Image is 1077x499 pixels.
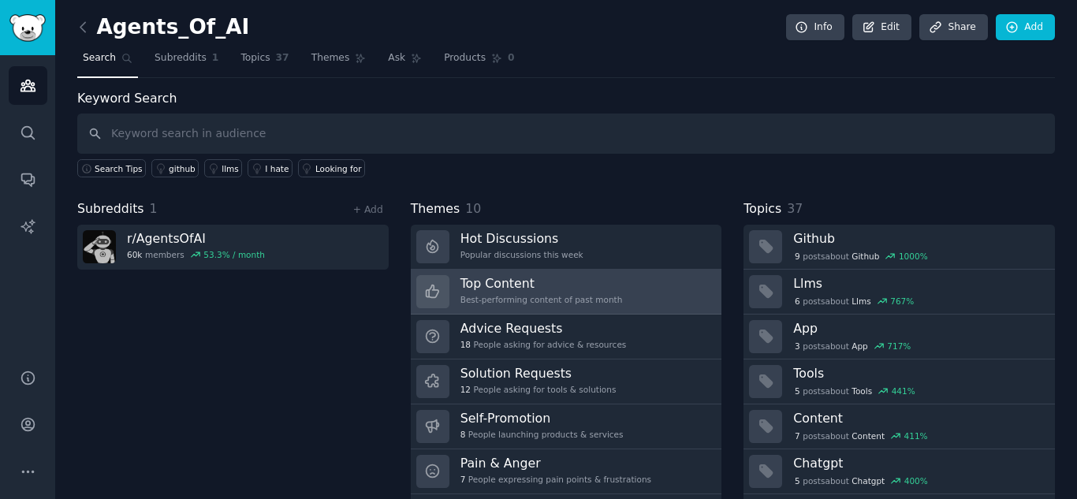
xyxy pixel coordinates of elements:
span: App [852,341,868,352]
h3: App [793,320,1044,337]
h3: Tools [793,365,1044,382]
a: Hot DiscussionsPopular discussions this week [411,225,722,270]
span: Topics [240,51,270,65]
span: Tools [852,385,872,397]
h2: Agents_Of_AI [77,15,249,40]
div: 717 % [887,341,911,352]
h3: Pain & Anger [460,455,651,471]
div: post s about [793,384,916,398]
a: Search [77,46,138,78]
a: Products0 [438,46,520,78]
div: Popular discussions this week [460,249,583,260]
a: r/AgentsOfAI60kmembers53.3% / month [77,225,389,270]
label: Keyword Search [77,91,177,106]
h3: Llms [793,275,1044,292]
span: Themes [411,199,460,219]
a: Github9postsaboutGithub1000% [743,225,1055,270]
div: 441 % [892,385,915,397]
div: 1000 % [899,251,928,262]
span: Subreddits [155,51,207,65]
a: I hate [248,159,293,177]
a: Edit [852,14,911,41]
span: 12 [460,384,471,395]
h3: Hot Discussions [460,230,583,247]
a: Pain & Anger7People expressing pain points & frustrations [411,449,722,494]
span: Github [852,251,879,262]
h3: Github [793,230,1044,247]
a: Advice Requests18People asking for advice & resources [411,315,722,359]
span: Llms [852,296,870,307]
span: Content [852,430,885,441]
span: 5 [795,385,800,397]
span: 10 [465,201,481,216]
span: Search Tips [95,163,143,174]
span: 37 [276,51,289,65]
div: Best-performing content of past month [460,294,623,305]
div: People asking for advice & resources [460,339,627,350]
a: github [151,159,199,177]
div: 767 % [890,296,914,307]
span: 60k [127,249,142,260]
h3: Advice Requests [460,320,627,337]
a: Ask [382,46,427,78]
a: App3postsaboutApp717% [743,315,1055,359]
h3: Content [793,410,1044,426]
div: post s about [793,429,929,443]
span: 1 [150,201,158,216]
span: Subreddits [77,199,144,219]
div: People expressing pain points & frustrations [460,474,651,485]
span: Topics [743,199,781,219]
span: 9 [795,251,800,262]
a: Info [786,14,844,41]
span: 7 [795,430,800,441]
a: Llms6postsaboutLlms767% [743,270,1055,315]
span: Themes [311,51,350,65]
span: 6 [795,296,800,307]
a: Topics37 [235,46,294,78]
h3: Top Content [460,275,623,292]
a: Share [919,14,987,41]
span: Products [444,51,486,65]
div: I hate [265,163,289,174]
span: Ask [388,51,405,65]
div: Looking for [315,163,362,174]
h3: Chatgpt [793,455,1044,471]
a: + Add [353,204,383,215]
span: 0 [508,51,515,65]
div: post s about [793,249,929,263]
span: 18 [460,339,471,350]
h3: Self-Promotion [460,410,624,426]
div: 53.3 % / month [203,249,265,260]
div: members [127,249,265,260]
a: Solution Requests12People asking for tools & solutions [411,359,722,404]
img: AgentsOfAI [83,230,116,263]
div: post s about [793,294,915,308]
a: Top ContentBest-performing content of past month [411,270,722,315]
div: post s about [793,339,912,353]
div: People launching products & services [460,429,624,440]
div: llms [222,163,239,174]
span: 3 [795,341,800,352]
span: Search [83,51,116,65]
a: Themes [306,46,372,78]
a: Content7postsaboutContent411% [743,404,1055,449]
a: Add [996,14,1055,41]
img: GummySearch logo [9,14,46,42]
span: 7 [460,474,466,485]
input: Keyword search in audience [77,114,1055,154]
a: Tools5postsaboutTools441% [743,359,1055,404]
div: People asking for tools & solutions [460,384,617,395]
div: 411 % [904,430,928,441]
button: Search Tips [77,159,146,177]
span: 8 [460,429,466,440]
a: Self-Promotion8People launching products & services [411,404,722,449]
span: 5 [795,475,800,486]
h3: r/ AgentsOfAI [127,230,265,247]
div: github [169,163,196,174]
a: Looking for [298,159,365,177]
div: post s about [793,474,929,488]
a: Subreddits1 [149,46,224,78]
span: 1 [212,51,219,65]
div: 400 % [904,475,928,486]
h3: Solution Requests [460,365,617,382]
